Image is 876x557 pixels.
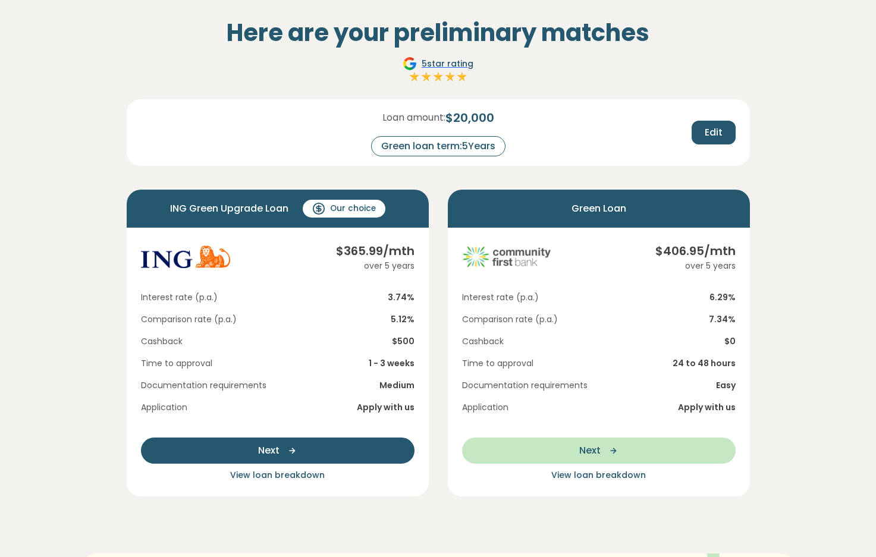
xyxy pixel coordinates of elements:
div: $ 365.99 /mth [336,242,415,260]
button: Edit [692,121,736,144]
span: $ 500 [392,335,415,348]
span: 7.34 % [709,313,736,326]
h2: Here are your preliminary matches [127,18,750,47]
button: View loan breakdown [462,468,736,482]
span: 24 to 48 hours [673,357,736,370]
span: Interest rate (p.a.) [141,291,218,304]
span: View loan breakdown [230,469,325,481]
a: Google5star ratingFull starFull starFull starFull starFull star [401,56,475,85]
span: Apply with us [678,401,736,414]
span: $ 20,000 [445,109,494,127]
span: Apply with us [357,401,415,414]
img: ing logo [141,242,230,272]
img: Full star [444,71,456,83]
button: Next [141,438,415,464]
span: Comparison rate (p.a.) [141,313,237,326]
span: Application [141,401,187,414]
img: Google [403,56,417,71]
span: Loan amount: [382,111,445,125]
span: Documentation requirements [462,379,588,392]
img: Full star [456,71,468,83]
img: Full star [432,71,444,83]
div: over 5 years [655,260,736,272]
span: 5 star rating [422,58,473,70]
span: $ 0 [724,335,736,348]
span: ING Green Upgrade Loan [170,199,288,218]
iframe: Chat Widget [817,500,876,557]
span: Cashback [141,335,183,348]
span: Green Loan [572,199,626,218]
span: Our choice [330,203,376,215]
span: Interest rate (p.a.) [462,291,539,304]
img: community-first logo [462,242,551,272]
span: Easy [716,379,736,392]
button: View loan breakdown [141,468,415,482]
span: Time to approval [462,357,533,370]
span: 5.12 % [391,313,415,326]
img: Full star [420,71,432,83]
span: 1 - 3 weeks [369,357,415,370]
span: Documentation requirements [141,379,266,392]
div: over 5 years [336,260,415,272]
span: Medium [379,379,415,392]
button: Next [462,438,736,464]
span: Cashback [462,335,504,348]
span: 3.74 % [388,291,415,304]
span: Next [258,443,280,458]
span: Edit [705,125,723,140]
span: View loan breakdown [551,469,646,481]
div: Green loan term: 5 Years [371,136,505,156]
span: Comparison rate (p.a.) [462,313,558,326]
img: Full star [409,71,420,83]
div: $ 406.95 /mth [655,242,736,260]
span: Next [579,443,601,458]
span: Application [462,401,508,414]
span: 6.29 % [709,291,736,304]
span: Time to approval [141,357,212,370]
